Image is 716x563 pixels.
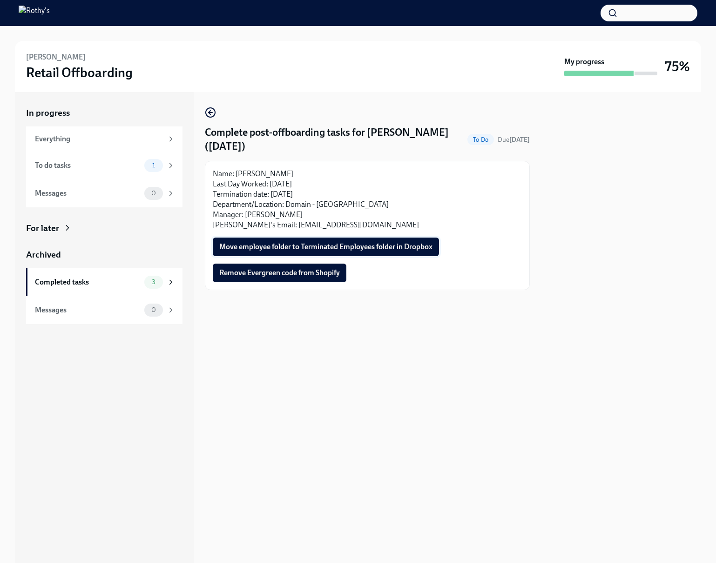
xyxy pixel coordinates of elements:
h6: [PERSON_NAME] [26,52,86,62]
button: Move employee folder to Terminated Employees folder in Dropbox [213,238,439,256]
a: Completed tasks3 [26,268,182,296]
button: Remove Evergreen code from Shopify [213,264,346,282]
h3: Retail Offboarding [26,64,133,81]
a: In progress [26,107,182,119]
span: Due [498,136,530,144]
span: To Do [467,136,494,143]
a: For later [26,222,182,234]
strong: My progress [564,57,604,67]
span: October 25th, 2025 09:00 [498,135,530,144]
span: Remove Evergreen code from Shopify [219,268,340,278]
span: 0 [146,306,162,313]
strong: [DATE] [509,136,530,144]
div: To do tasks [35,160,141,171]
span: 0 [146,190,162,197]
a: Messages0 [26,296,182,324]
h3: 75% [665,58,690,75]
div: Everything [35,134,163,144]
img: Rothy's [19,6,50,20]
div: Completed tasks [35,277,141,287]
span: Move employee folder to Terminated Employees folder in Dropbox [219,242,432,252]
a: Archived [26,249,182,261]
div: Messages [35,188,141,199]
h4: Complete post-offboarding tasks for [PERSON_NAME] ([DATE]) [205,126,464,153]
span: 3 [146,278,161,285]
p: Name: [PERSON_NAME] Last Day Worked: [DATE] Termination date: [DATE] Department/Location: Domain ... [213,169,522,230]
a: Messages0 [26,179,182,207]
a: Everything [26,126,182,152]
span: 1 [147,162,161,169]
a: To do tasks1 [26,152,182,179]
div: Messages [35,305,141,315]
div: For later [26,222,59,234]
